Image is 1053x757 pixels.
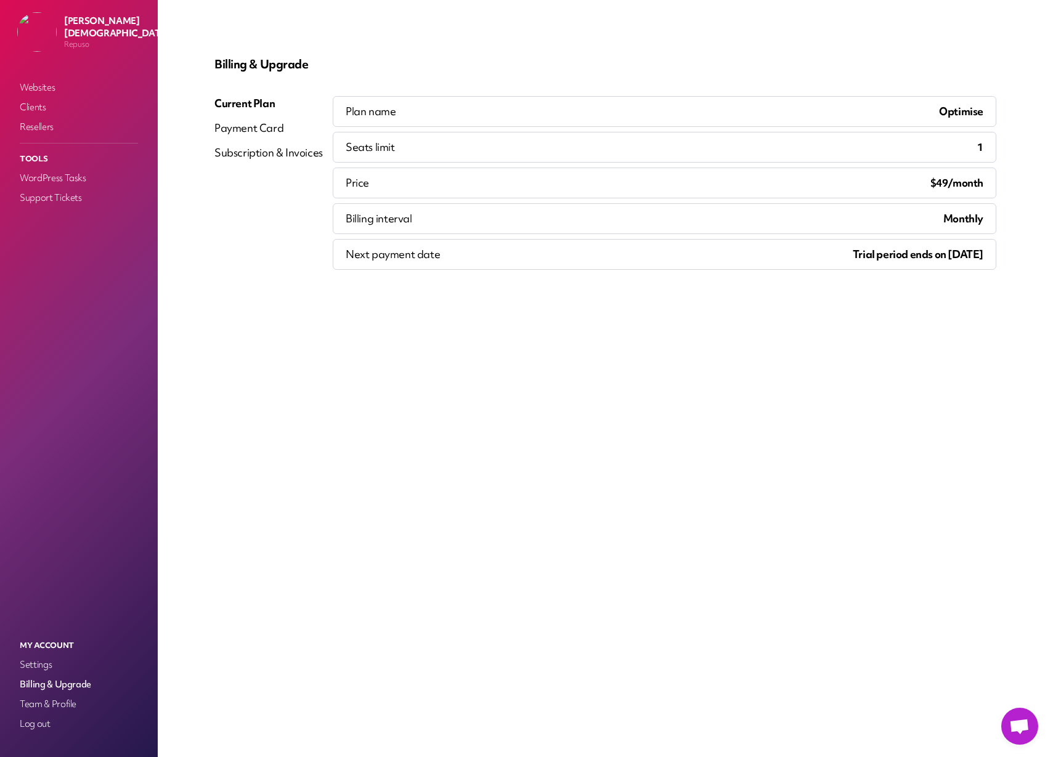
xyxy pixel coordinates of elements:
[17,695,140,713] a: Team & Profile
[214,96,323,111] div: Current Plan
[17,118,140,136] a: Resellers
[214,121,323,136] div: Payment Card
[930,176,983,190] span: $49/month
[17,676,140,693] a: Billing & Upgrade
[17,656,140,673] a: Settings
[64,15,174,39] p: [PERSON_NAME][DEMOGRAPHIC_DATA]
[17,169,140,187] a: WordPress Tasks
[17,99,140,116] a: Clients
[17,151,140,167] p: Tools
[977,140,983,155] p: 1
[17,79,140,96] a: Websites
[1001,708,1038,745] a: Open chat
[346,104,396,119] p: Plan name
[346,176,369,190] p: Price
[17,189,140,206] a: Support Tickets
[214,145,323,160] div: Subscription & Invoices
[939,104,983,119] p: Optimise
[943,211,983,226] p: Monthly
[346,211,412,226] p: Billing interval
[17,638,140,654] p: My Account
[346,247,440,262] p: Next payment date
[214,145,323,170] a: Subscription & Invoices
[346,140,395,155] p: Seats limit
[853,247,983,262] p: Trial period ends on [DATE]
[17,715,140,732] a: Log out
[214,57,996,71] p: Billing & Upgrade
[64,39,174,49] p: Repuso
